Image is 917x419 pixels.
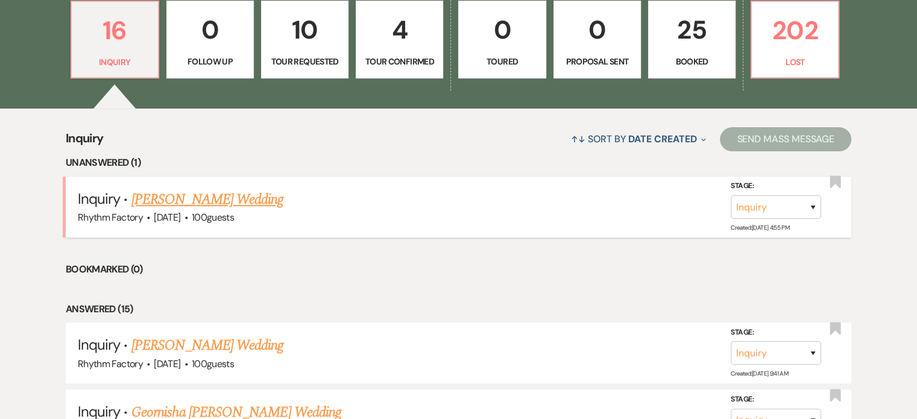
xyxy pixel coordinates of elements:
p: 0 [466,10,538,50]
span: Rhythm Factory [78,358,143,370]
span: [DATE] [154,211,180,224]
p: Inquiry [79,55,151,69]
a: [PERSON_NAME] Wedding [131,335,284,356]
p: 4 [364,10,435,50]
button: Send Mass Message [720,127,851,151]
p: Follow Up [174,55,246,68]
a: [PERSON_NAME] Wedding [131,189,284,210]
a: 202Lost [751,1,839,79]
span: ↑↓ [571,133,585,145]
label: Stage: [731,393,821,406]
label: Stage: [731,180,821,193]
p: 16 [79,10,151,51]
p: 0 [174,10,246,50]
span: Created: [DATE] 4:55 PM [731,224,789,232]
button: Sort By Date Created [566,123,711,155]
span: Inquiry [66,129,104,155]
p: 10 [269,10,341,50]
span: Date Created [628,133,696,145]
a: 0Proposal Sent [553,1,641,79]
p: 0 [561,10,633,50]
p: Proposal Sent [561,55,633,68]
a: 10Tour Requested [261,1,348,79]
p: 202 [759,10,831,51]
p: Tour Confirmed [364,55,435,68]
p: Toured [466,55,538,68]
a: 16Inquiry [71,1,159,79]
span: 100 guests [192,358,234,370]
span: Created: [DATE] 9:41 AM [731,370,788,377]
span: [DATE] [154,358,180,370]
span: 100 guests [192,211,234,224]
a: 0Toured [458,1,546,79]
a: 0Follow Up [166,1,254,79]
li: Bookmarked (0) [66,262,851,277]
label: Stage: [731,326,821,339]
span: Rhythm Factory [78,211,143,224]
p: Tour Requested [269,55,341,68]
li: Unanswered (1) [66,155,851,171]
span: Inquiry [78,335,120,354]
a: 4Tour Confirmed [356,1,443,79]
li: Answered (15) [66,301,851,317]
p: Booked [656,55,728,68]
p: 25 [656,10,728,50]
span: Inquiry [78,189,120,208]
p: Lost [759,55,831,69]
a: 25Booked [648,1,736,79]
